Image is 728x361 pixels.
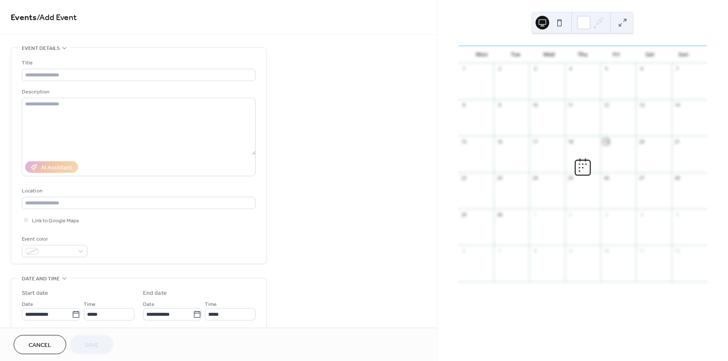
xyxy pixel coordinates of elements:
[461,247,467,254] div: 6
[674,175,681,181] div: 28
[11,9,37,26] a: Events
[568,138,574,145] div: 18
[603,175,609,181] div: 26
[22,274,60,283] span: Date and time
[603,211,609,218] div: 3
[143,289,167,298] div: End date
[638,175,645,181] div: 27
[496,175,503,181] div: 23
[532,211,538,218] div: 1
[143,300,154,309] span: Date
[22,87,254,96] div: Description
[674,102,681,108] div: 14
[603,102,609,108] div: 12
[461,138,467,145] div: 15
[638,211,645,218] div: 4
[496,66,503,72] div: 2
[37,9,77,26] span: / Add Event
[496,138,503,145] div: 16
[600,46,633,63] div: Fri
[465,46,499,63] div: Mon
[667,46,700,63] div: Sun
[22,186,254,195] div: Location
[568,211,574,218] div: 2
[498,46,532,63] div: Tue
[638,102,645,108] div: 13
[638,247,645,254] div: 11
[532,247,538,254] div: 8
[29,341,51,350] span: Cancel
[496,247,503,254] div: 7
[22,289,48,298] div: Start date
[674,247,681,254] div: 12
[638,66,645,72] div: 6
[532,138,538,145] div: 17
[638,138,645,145] div: 20
[674,66,681,72] div: 7
[84,300,96,309] span: Time
[22,300,33,309] span: Date
[461,175,467,181] div: 22
[633,46,667,63] div: Sat
[22,44,60,53] span: Event details
[568,247,574,254] div: 9
[603,66,609,72] div: 5
[205,300,217,309] span: Time
[14,335,66,354] button: Cancel
[603,138,609,145] div: 19
[566,46,600,63] div: Thu
[32,216,79,225] span: Link to Google Maps
[674,138,681,145] div: 21
[568,66,574,72] div: 4
[496,102,503,108] div: 9
[461,211,467,218] div: 29
[568,102,574,108] div: 11
[461,66,467,72] div: 1
[532,66,538,72] div: 3
[532,46,566,63] div: Wed
[496,211,503,218] div: 30
[603,247,609,254] div: 10
[22,58,254,67] div: Title
[532,102,538,108] div: 10
[674,211,681,218] div: 5
[532,175,538,181] div: 24
[568,175,574,181] div: 25
[22,235,86,244] div: Event color
[461,102,467,108] div: 8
